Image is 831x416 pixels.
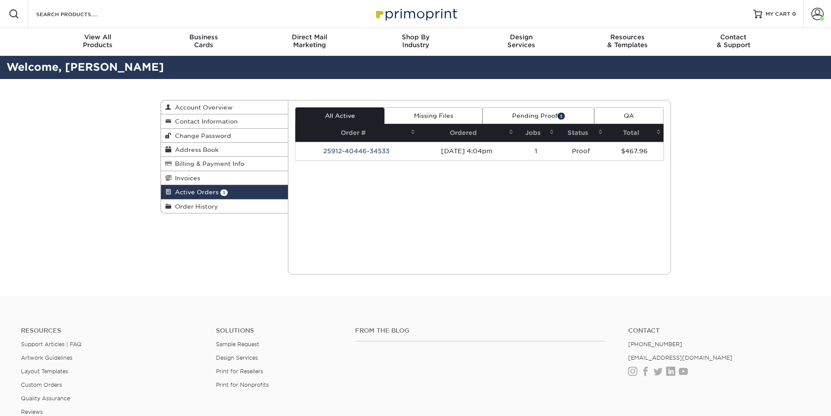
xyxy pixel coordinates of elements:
[295,142,418,160] td: 25912-40446-34533
[557,113,565,119] span: 1
[171,104,233,111] span: Account Overview
[171,175,200,182] span: Invoices
[171,160,244,167] span: Billing & Payment Info
[161,129,288,143] a: Change Password
[384,107,482,124] a: Missing Files
[150,33,256,49] div: Cards
[161,171,288,185] a: Invoices
[469,33,575,49] div: Services
[418,142,516,160] td: [DATE] 4:04pm
[557,124,606,142] th: Status
[256,33,362,49] div: Marketing
[628,341,682,347] a: [PHONE_NUMBER]
[482,107,594,124] a: Pending Proof1
[295,107,384,124] a: All Active
[792,11,796,17] span: 0
[575,28,681,56] a: Resources& Templates
[21,382,62,388] a: Custom Orders
[469,33,575,41] span: Design
[150,33,256,41] span: Business
[372,4,459,23] img: Primoprint
[161,143,288,157] a: Address Book
[171,146,219,153] span: Address Book
[362,28,469,56] a: Shop ByIndustry
[362,33,469,41] span: Shop By
[418,124,516,142] th: Ordered
[575,33,681,49] div: & Templates
[21,341,82,347] a: Support Articles | FAQ
[171,132,231,139] span: Change Password
[21,395,70,402] a: Quality Assurance
[681,33,787,49] div: & Support
[516,124,557,142] th: Jobs
[605,124,663,142] th: Total
[21,354,72,361] a: Artwork Guidelines
[171,203,218,210] span: Order History
[681,33,787,41] span: Contact
[161,114,288,128] a: Contact Information
[605,142,663,160] td: $467.96
[216,354,258,361] a: Design Services
[557,142,606,160] td: Proof
[21,409,43,415] a: Reviews
[171,118,238,125] span: Contact Information
[256,33,362,41] span: Direct Mail
[171,189,219,196] span: Active Orders
[45,33,151,41] span: View All
[295,124,418,142] th: Order #
[161,199,288,213] a: Order History
[161,185,288,199] a: Active Orders 1
[161,100,288,114] a: Account Overview
[355,327,605,334] h4: From the Blog
[628,327,810,334] a: Contact
[216,341,259,347] a: Sample Request
[594,107,663,124] a: QA
[575,33,681,41] span: Resources
[45,28,151,56] a: View AllProducts
[216,368,263,375] a: Print for Resellers
[256,28,362,56] a: Direct MailMarketing
[216,382,269,388] a: Print for Nonprofits
[21,368,68,375] a: Layout Templates
[469,28,575,56] a: DesignServices
[35,9,120,19] input: SEARCH PRODUCTS.....
[681,28,787,56] a: Contact& Support
[628,354,732,361] a: [EMAIL_ADDRESS][DOMAIN_NAME]
[45,33,151,49] div: Products
[150,28,256,56] a: BusinessCards
[161,157,288,171] a: Billing & Payment Info
[216,327,342,334] h4: Solutions
[362,33,469,49] div: Industry
[766,10,790,18] span: MY CART
[220,189,228,196] span: 1
[516,142,557,160] td: 1
[21,327,203,334] h4: Resources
